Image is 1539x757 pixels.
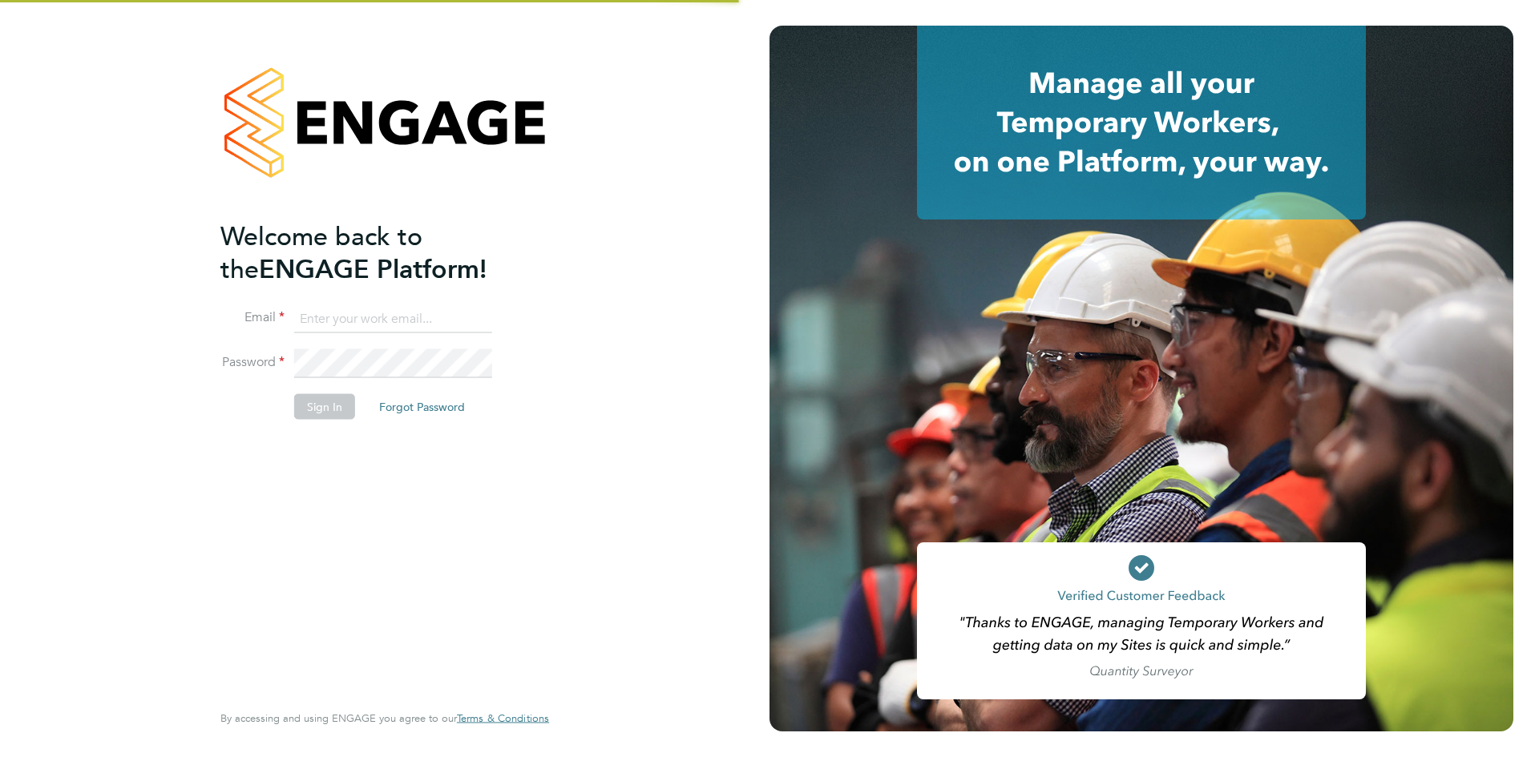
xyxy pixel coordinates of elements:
span: By accessing and using ENGAGE you agree to our [220,711,549,725]
label: Password [220,354,285,371]
button: Forgot Password [366,394,478,420]
a: Terms & Conditions [457,712,549,725]
button: Sign In [294,394,355,420]
label: Email [220,309,285,326]
input: Enter your work email... [294,304,492,333]
h2: ENGAGE Platform! [220,219,533,285]
span: Welcome back to the [220,220,422,284]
